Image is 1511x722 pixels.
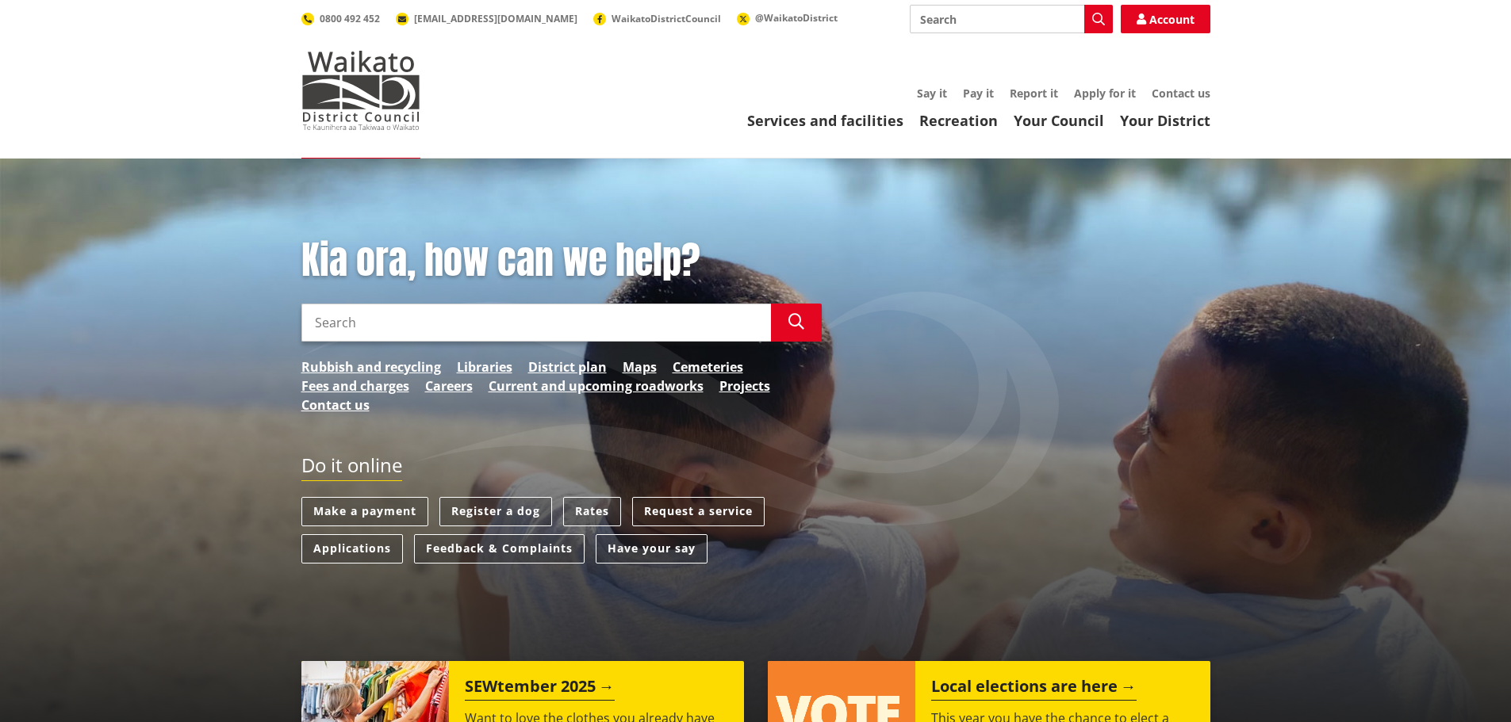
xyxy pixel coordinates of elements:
a: Your District [1120,111,1210,130]
a: [EMAIL_ADDRESS][DOMAIN_NAME] [396,12,577,25]
a: Contact us [1152,86,1210,101]
a: Register a dog [439,497,552,526]
a: WaikatoDistrictCouncil [593,12,721,25]
span: @WaikatoDistrict [755,11,838,25]
h2: Do it online [301,454,402,482]
a: Pay it [963,86,994,101]
a: Libraries [457,357,512,376]
a: @WaikatoDistrict [737,11,838,25]
a: Contact us [301,395,370,414]
h2: SEWtember 2025 [465,677,615,701]
a: Services and facilities [747,111,903,130]
a: Account [1121,5,1210,33]
a: Fees and charges [301,376,409,395]
a: Recreation [919,111,998,130]
span: WaikatoDistrictCouncil [612,12,721,25]
a: Maps [623,357,657,376]
a: Make a payment [301,497,428,526]
a: 0800 492 452 [301,12,380,25]
a: Have your say [596,534,708,563]
a: Rates [563,497,621,526]
a: Current and upcoming roadworks [489,376,704,395]
a: Say it [917,86,947,101]
a: Feedback & Complaints [414,534,585,563]
h1: Kia ora, how can we help? [301,238,822,284]
img: Waikato District Council - Te Kaunihera aa Takiwaa o Waikato [301,51,420,130]
input: Search input [910,5,1113,33]
iframe: Messenger Launcher [1438,655,1495,712]
a: Rubbish and recycling [301,357,441,376]
span: 0800 492 452 [320,12,380,25]
a: Your Council [1014,111,1104,130]
a: Projects [719,376,770,395]
a: District plan [528,357,607,376]
a: Request a service [632,497,765,526]
input: Search input [301,304,771,342]
a: Cemeteries [673,357,743,376]
a: Report it [1010,86,1058,101]
span: [EMAIL_ADDRESS][DOMAIN_NAME] [414,12,577,25]
h2: Local elections are here [931,677,1137,701]
a: Careers [425,376,473,395]
a: Applications [301,534,403,563]
a: Apply for it [1074,86,1136,101]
